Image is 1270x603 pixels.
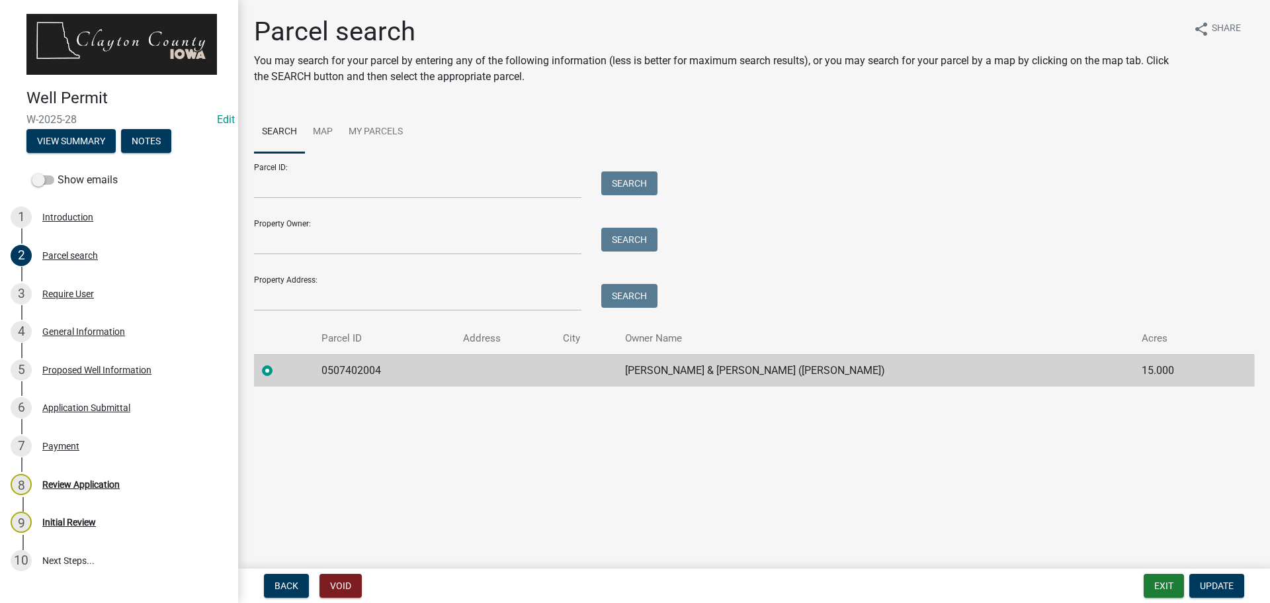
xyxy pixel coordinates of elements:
[42,251,98,260] div: Parcel search
[26,14,217,75] img: Clayton County, Iowa
[42,441,79,451] div: Payment
[555,323,617,354] th: City
[42,518,96,527] div: Initial Review
[1144,574,1184,598] button: Exit
[314,323,455,354] th: Parcel ID
[26,136,116,147] wm-modal-confirm: Summary
[32,172,118,188] label: Show emails
[1212,21,1241,37] span: Share
[121,136,171,147] wm-modal-confirm: Notes
[11,359,32,381] div: 5
[217,113,235,126] a: Edit
[601,228,657,252] button: Search
[1183,16,1251,42] button: shareShare
[1189,574,1244,598] button: Update
[314,354,455,387] td: 0507402004
[11,245,32,266] div: 2
[275,580,298,591] span: Back
[1193,21,1209,37] i: share
[601,284,657,308] button: Search
[341,111,411,154] a: My Parcels
[11,436,32,457] div: 7
[42,327,125,336] div: General Information
[42,289,94,299] div: Require User
[1134,354,1224,387] td: 15.000
[42,365,151,375] div: Proposed Well Information
[1200,580,1234,591] span: Update
[319,574,362,598] button: Void
[1134,323,1224,354] th: Acres
[305,111,341,154] a: Map
[26,89,228,108] h4: Well Permit
[455,323,556,354] th: Address
[11,207,32,228] div: 1
[217,113,235,126] wm-modal-confirm: Edit Application Number
[254,111,305,154] a: Search
[42,480,120,489] div: Review Application
[26,113,212,126] span: W-2025-28
[264,574,309,598] button: Back
[11,550,32,571] div: 10
[42,212,93,222] div: Introduction
[11,397,32,418] div: 6
[26,129,116,153] button: View Summary
[42,403,130,412] div: Application Submittal
[121,129,171,153] button: Notes
[11,283,32,304] div: 3
[617,354,1134,387] td: [PERSON_NAME] & [PERSON_NAME] ([PERSON_NAME])
[11,512,32,533] div: 9
[601,171,657,195] button: Search
[11,474,32,495] div: 8
[11,321,32,342] div: 4
[617,323,1134,354] th: Owner Name
[254,53,1183,85] p: You may search for your parcel by entering any of the following information (less is better for m...
[254,16,1183,48] h1: Parcel search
